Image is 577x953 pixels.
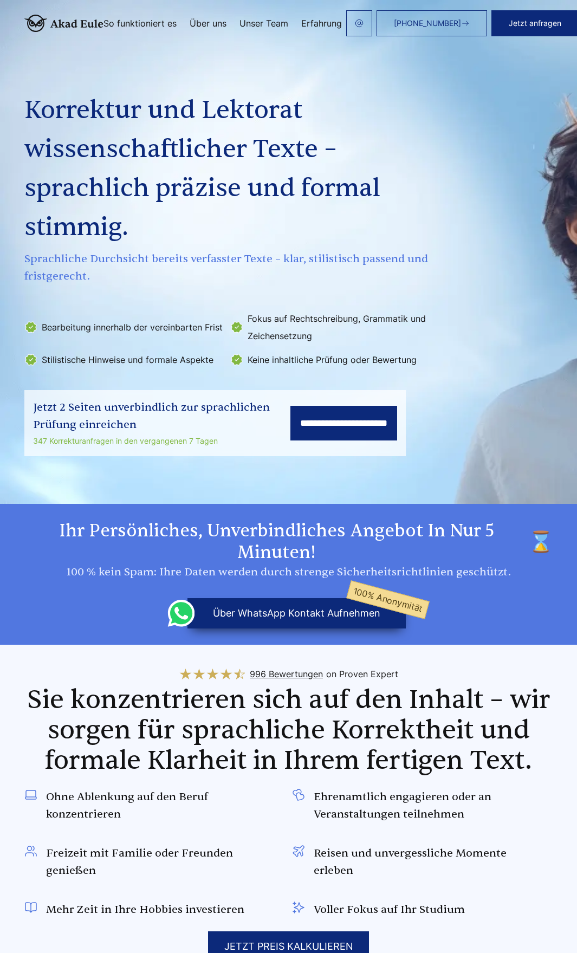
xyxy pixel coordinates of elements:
[187,598,406,628] button: über WhatsApp Kontakt aufnehmen100% Anonymität
[24,15,103,32] img: logo
[347,580,430,619] span: 100% Anonymität
[24,563,553,581] div: 100 % kein Spam: Ihre Daten werden durch strenge Sicherheitsrichtlinien geschützt.
[24,685,553,776] h2: Sie konzentrieren sich auf den Inhalt – wir sorgen für sprachliche Korrektheit und formale Klarhe...
[529,520,553,563] img: time
[33,399,290,433] div: Jetzt 2 Seiten unverbindlich zur sprachlichen Prüfung einreichen
[24,250,432,285] span: Sprachliche Durchsicht bereits verfasster Texte – klar, stilistisch passend und fristgerecht.
[46,845,279,879] span: Freizeit mit Familie oder Freunden genießen
[292,901,305,914] img: Voller Fokus auf Ihr Studium
[190,19,226,28] a: Über uns
[24,845,37,858] img: Freizeit mit Familie oder Freunden genießen
[179,665,398,683] a: 996 Bewertungenon Proven Expert
[377,10,487,36] a: [PHONE_NUMBER]
[24,788,37,801] img: Ohne Ablenkung auf den Beruf konzentrieren
[24,91,432,247] h1: Korrektur und Lektorat wissenschaftlicher Texte – sprachlich präzise und formal stimmig.
[314,901,465,918] span: Voller Fokus auf Ihr Studium
[46,901,244,918] span: Mehr Zeit in Ihre Hobbies investieren
[230,310,430,345] li: Fokus auf Rechtschreibung, Grammatik und Zeichensetzung
[33,435,290,448] div: 347 Korrekturanfragen in den vergangenen 7 Tagen
[250,665,323,683] span: 996 Bewertungen
[24,351,224,368] li: Stilistische Hinweise und formale Aspekte
[292,788,305,801] img: Ehrenamtlich engagieren oder an Veranstaltungen teilnehmen
[301,19,342,28] a: Erfahrung
[24,901,37,914] img: Mehr Zeit in Ihre Hobbies investieren
[239,19,288,28] a: Unser Team
[46,788,279,823] span: Ohne Ablenkung auf den Beruf konzentrieren
[24,310,224,345] li: Bearbeitung innerhalb der vereinbarten Frist
[355,19,364,28] img: email
[292,845,305,858] img: Reisen und unvergessliche Momente erleben
[24,520,553,563] h2: Ihr persönliches, unverbindliches Angebot in nur 5 Minuten!
[314,845,547,879] span: Reisen und unvergessliche Momente erleben
[314,788,547,823] span: Ehrenamtlich engagieren oder an Veranstaltungen teilnehmen
[103,19,177,28] a: So funktioniert es
[394,19,461,28] span: [PHONE_NUMBER]
[230,351,430,368] li: Keine inhaltliche Prüfung oder Bewertung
